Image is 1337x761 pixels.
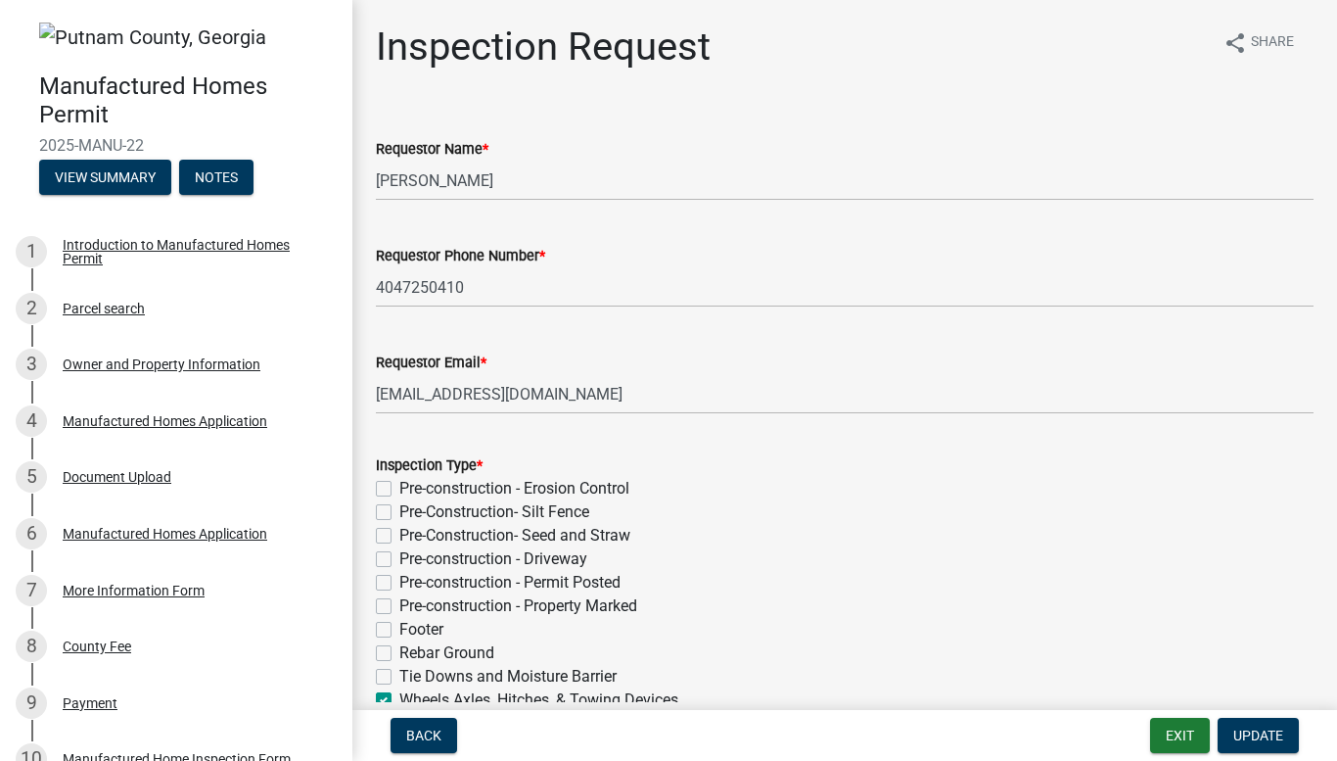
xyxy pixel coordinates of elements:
div: 9 [16,688,47,719]
label: Rebar Ground [399,642,494,665]
label: Pre-construction - Driveway [399,547,587,571]
button: shareShare [1208,24,1310,62]
h1: Inspection Request [376,24,711,71]
div: 4 [16,405,47,437]
wm-modal-confirm: Notes [179,171,254,187]
div: 8 [16,631,47,662]
div: 5 [16,461,47,493]
div: County Fee [63,640,131,653]
i: share [1223,31,1247,55]
span: Share [1251,31,1294,55]
span: Update [1233,728,1283,743]
h4: Manufactured Homes Permit [39,72,337,129]
button: Exit [1150,718,1210,753]
button: View Summary [39,160,171,195]
span: 2025-MANU-22 [39,136,313,155]
div: 7 [16,575,47,606]
label: Requestor Name [376,143,488,157]
div: 6 [16,518,47,549]
label: Tie Downs and Moisture Barrier [399,665,617,689]
div: Manufactured Homes Application [63,414,267,428]
label: Footer [399,618,443,642]
div: 3 [16,349,47,380]
div: 1 [16,236,47,267]
button: Notes [179,160,254,195]
label: Inspection Type [376,459,483,473]
button: Back [391,718,457,753]
div: 2 [16,293,47,324]
div: More Information Form [63,584,205,597]
label: Pre-Construction- Seed and Straw [399,524,630,547]
label: Wheels Axles, Hitches, & Towing Devices [399,689,678,712]
label: Pre-construction - Property Marked [399,595,637,618]
span: Back [406,728,441,743]
label: Pre-construction - Permit Posted [399,571,621,595]
div: Document Upload [63,470,171,484]
wm-modal-confirm: Summary [39,171,171,187]
label: Pre-Construction- Silt Fence [399,500,589,524]
div: Parcel search [63,302,145,315]
button: Update [1218,718,1299,753]
div: Payment [63,696,117,710]
div: Introduction to Manufactured Homes Permit [63,238,321,265]
div: Manufactured Homes Application [63,527,267,541]
label: Pre-construction - Erosion Control [399,477,629,500]
div: Owner and Property Information [63,357,260,371]
label: Requestor Phone Number [376,250,545,263]
label: Requestor Email [376,357,486,370]
img: Putnam County, Georgia [39,23,266,52]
